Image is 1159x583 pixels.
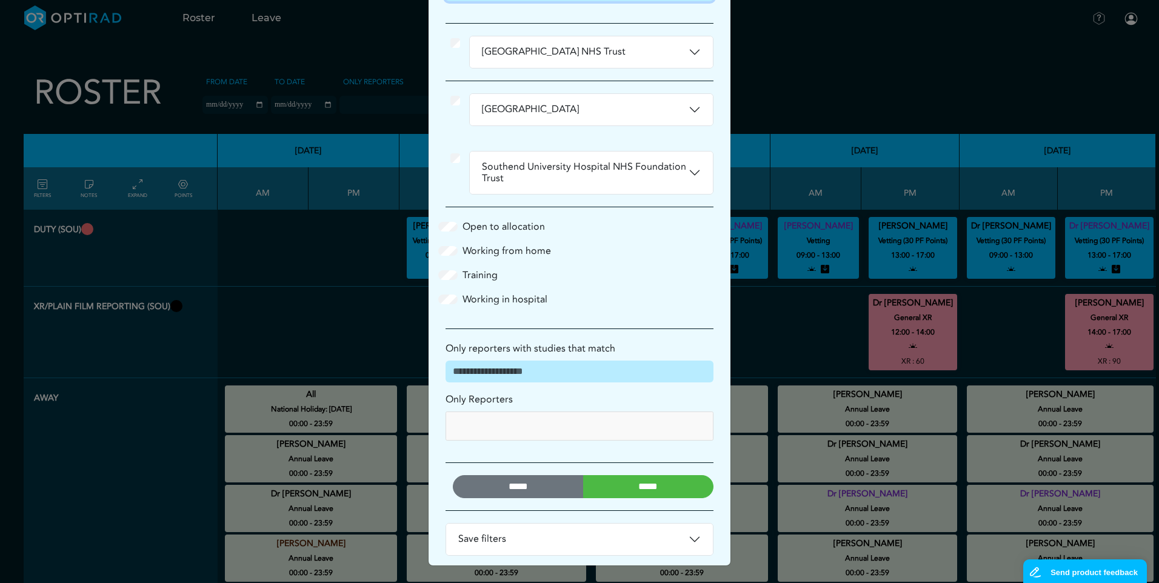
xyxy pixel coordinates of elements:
button: Save filters [446,524,713,555]
label: Working in hospital [463,292,547,307]
input: null [451,417,537,435]
label: Open to allocation [463,219,545,234]
button: Southend University Hospital NHS Foundation Trust [470,152,713,194]
label: Working from home [463,244,551,258]
label: Only Reporters [446,392,513,407]
button: [GEOGRAPHIC_DATA] [470,94,713,125]
label: Only reporters with studies that match [446,341,615,356]
button: [GEOGRAPHIC_DATA] NHS Trust [470,36,713,68]
label: Training [463,268,498,282]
